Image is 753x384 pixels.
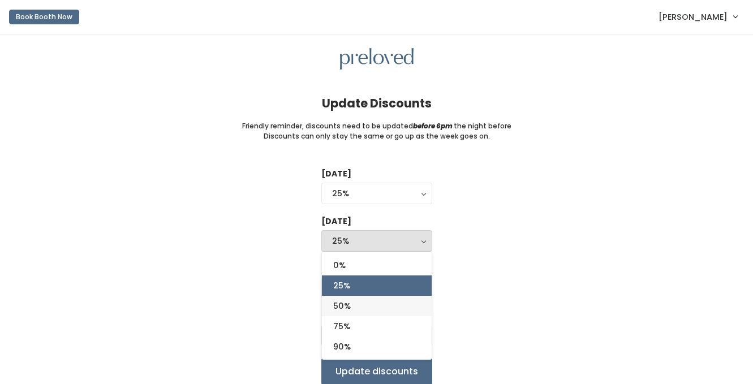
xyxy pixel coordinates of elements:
a: [PERSON_NAME] [647,5,748,29]
span: 90% [333,340,351,353]
div: 25% [332,187,421,200]
small: Friendly reminder, discounts need to be updated the night before [242,121,511,131]
span: [PERSON_NAME] [659,11,728,23]
label: [DATE] [321,215,351,227]
img: preloved logo [340,48,414,70]
span: 75% [333,320,350,333]
span: 0% [333,259,346,271]
div: 25% [332,235,421,247]
span: 50% [333,300,351,312]
button: Book Booth Now [9,10,79,24]
span: 25% [333,279,350,292]
h4: Update Discounts [322,97,432,110]
a: Book Booth Now [9,5,79,29]
button: 25% [321,183,432,204]
small: Discounts can only stay the same or go up as the week goes on. [264,131,490,141]
i: before 6pm [413,121,453,131]
button: 25% [321,230,432,252]
label: [DATE] [321,168,351,180]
